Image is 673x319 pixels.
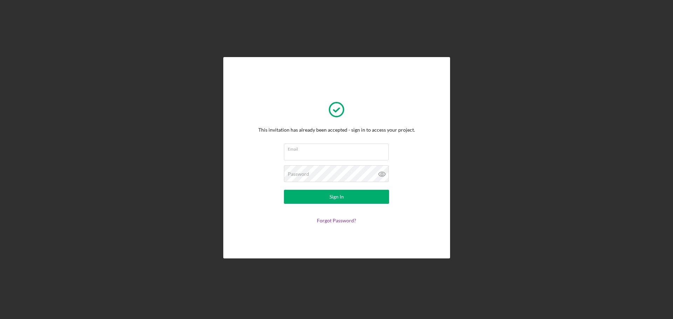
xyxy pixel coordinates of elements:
[317,217,356,223] a: Forgot Password?
[258,127,415,133] div: This invitation has already been accepted - sign in to access your project.
[284,190,389,204] button: Sign In
[329,190,344,204] div: Sign In
[288,171,309,177] label: Password
[288,144,389,152] label: Email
